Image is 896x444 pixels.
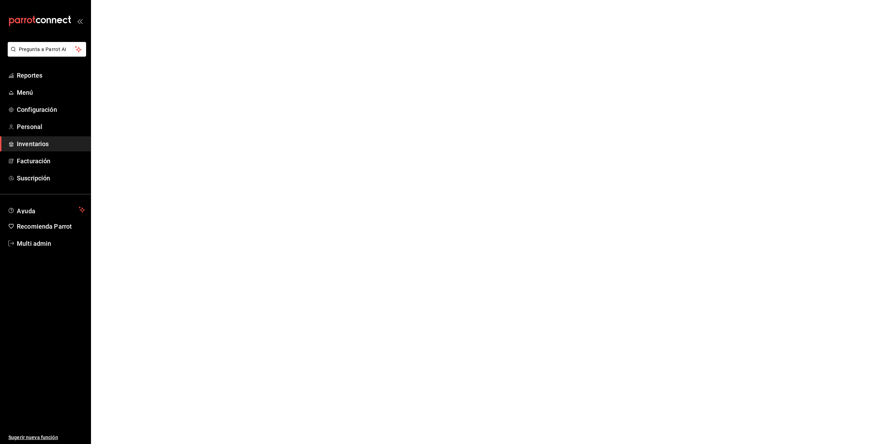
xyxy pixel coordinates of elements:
[17,239,85,248] span: Multi admin
[17,105,85,114] span: Configuración
[5,51,86,58] a: Pregunta a Parrot AI
[77,18,83,24] button: open_drawer_menu
[19,46,75,53] span: Pregunta a Parrot AI
[17,139,85,149] span: Inventarios
[17,222,85,231] span: Recomienda Parrot
[8,434,85,441] span: Sugerir nueva función
[17,88,85,97] span: Menú
[8,42,86,57] button: Pregunta a Parrot AI
[17,156,85,166] span: Facturación
[17,173,85,183] span: Suscripción
[17,122,85,131] span: Personal
[17,71,85,80] span: Reportes
[17,206,76,214] span: Ayuda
